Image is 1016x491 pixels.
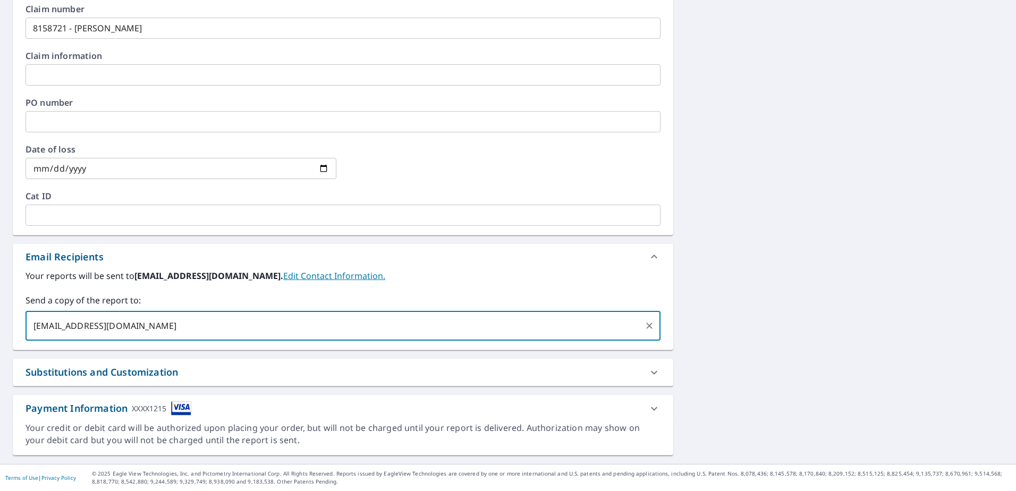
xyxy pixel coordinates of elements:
[26,52,661,60] label: Claim information
[283,270,385,282] a: EditContactInfo
[26,422,661,446] div: Your credit or debit card will be authorized upon placing your order, but will not be charged unt...
[26,98,661,107] label: PO number
[26,269,661,282] label: Your reports will be sent to
[134,270,283,282] b: [EMAIL_ADDRESS][DOMAIN_NAME].
[13,359,673,386] div: Substitutions and Customization
[5,474,38,481] a: Terms of Use
[13,395,673,422] div: Payment InformationXXXX1215cardImage
[642,318,657,333] button: Clear
[26,145,336,154] label: Date of loss
[41,474,76,481] a: Privacy Policy
[26,192,661,200] label: Cat ID
[26,5,661,13] label: Claim number
[26,401,191,416] div: Payment Information
[26,365,178,379] div: Substitutions and Customization
[26,294,661,307] label: Send a copy of the report to:
[171,401,191,416] img: cardImage
[92,470,1011,486] p: © 2025 Eagle View Technologies, Inc. and Pictometry International Corp. All Rights Reserved. Repo...
[13,244,673,269] div: Email Recipients
[132,401,166,416] div: XXXX1215
[5,475,76,481] p: |
[26,250,104,264] div: Email Recipients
